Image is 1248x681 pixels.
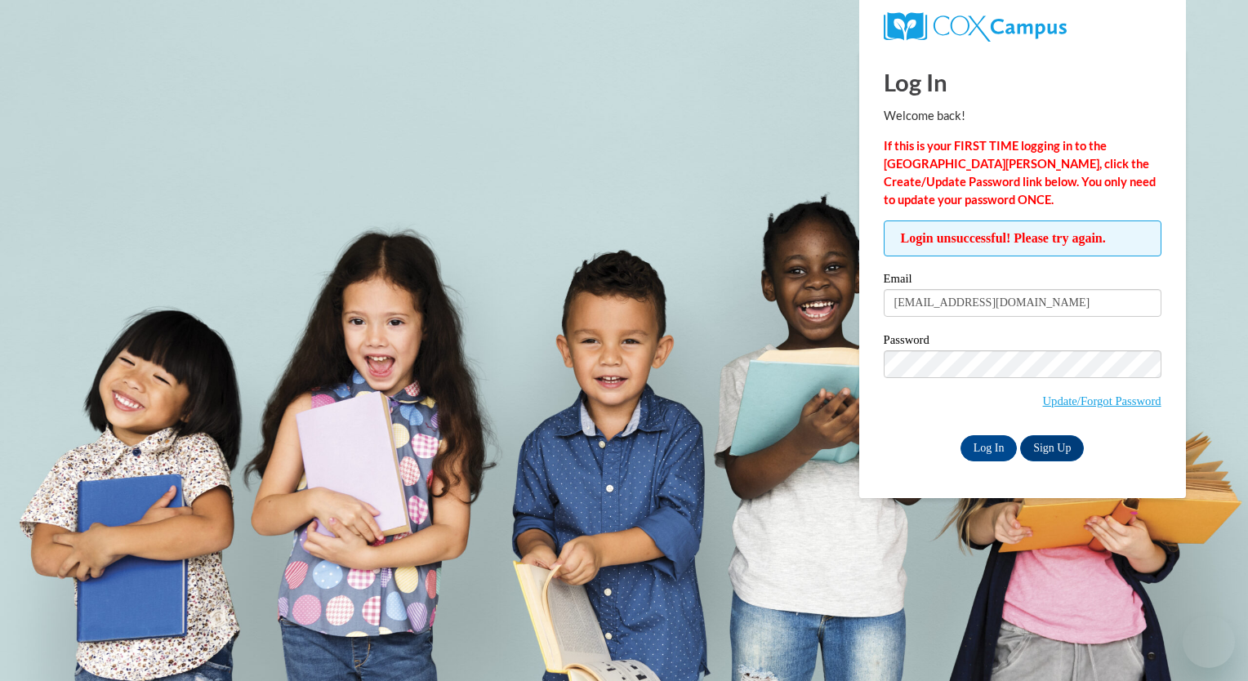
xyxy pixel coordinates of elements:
[884,12,1161,42] a: COX Campus
[884,334,1161,350] label: Password
[961,435,1018,461] input: Log In
[1183,616,1235,668] iframe: Button to launch messaging window
[884,12,1067,42] img: COX Campus
[884,65,1161,99] h1: Log In
[884,107,1161,125] p: Welcome back!
[884,220,1161,256] span: Login unsuccessful! Please try again.
[884,139,1156,207] strong: If this is your FIRST TIME logging in to the [GEOGRAPHIC_DATA][PERSON_NAME], click the Create/Upd...
[884,273,1161,289] label: Email
[1043,394,1161,407] a: Update/Forgot Password
[1020,435,1084,461] a: Sign Up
